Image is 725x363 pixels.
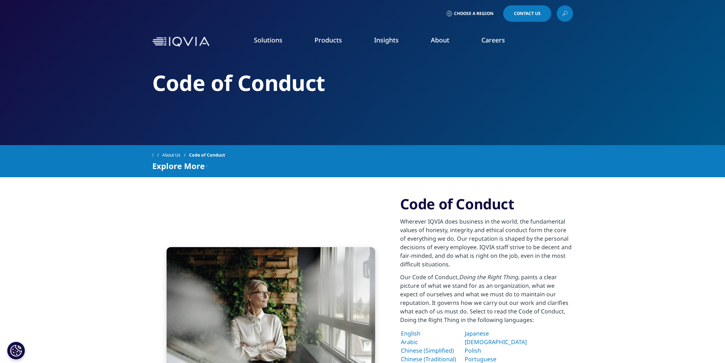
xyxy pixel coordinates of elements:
a: Solutions [254,36,282,44]
h2: Code of Conduct [152,70,573,96]
a: Contact Us [503,5,551,22]
a: [DEMOGRAPHIC_DATA] [465,338,527,346]
a: English [401,329,420,337]
nav: Primary [212,25,573,58]
a: Chinese (Simplified) [401,347,454,354]
span: Code of Conduct [189,149,225,162]
a: About [431,36,449,44]
span: Contact Us [514,11,541,16]
a: Careers [481,36,505,44]
h3: Code of Conduct [400,195,573,213]
a: About Us [162,149,189,162]
button: Cookies Settings [7,342,25,359]
span: Choose a Region [454,11,494,16]
a: Polish [465,347,481,354]
span: Explore More [152,162,205,170]
a: Portuguese [465,355,496,363]
p: Wherever IQVIA does business in the world, the fundamental values of honesty, integrity and ethic... [400,217,573,273]
a: Japanese [465,329,489,337]
em: Doing the Right Thing [459,273,518,281]
img: IQVIA Healthcare Information Technology and Pharma Clinical Research Company [152,37,209,47]
a: Chinese (Traditional) [401,355,456,363]
a: Products [315,36,342,44]
a: Insights [374,36,399,44]
a: Arabic [401,338,418,346]
p: Our Code of Conduct, , paints a clear picture of what we stand for as an organization, what we ex... [400,273,573,328]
